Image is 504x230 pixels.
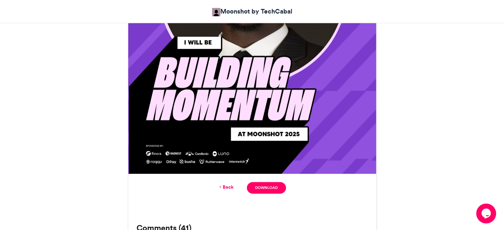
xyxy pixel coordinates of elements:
a: Moonshot by TechCabal [212,7,292,16]
img: Moonshot by TechCabal [212,8,220,16]
a: Download [247,182,286,194]
a: Back [218,184,234,191]
iframe: chat widget [476,204,497,223]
